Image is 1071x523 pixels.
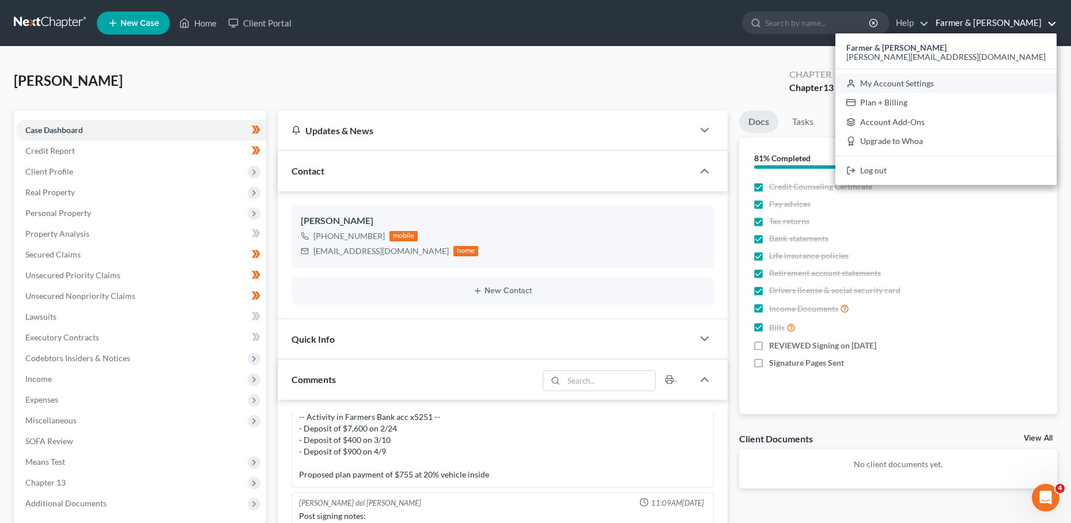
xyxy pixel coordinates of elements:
[292,333,335,344] span: Quick Info
[890,13,929,33] a: Help
[769,340,876,351] span: REVIEWED Signing on [DATE]
[769,322,785,333] span: Bills
[292,124,679,137] div: Updates & News
[16,306,266,327] a: Lawsuits
[25,187,75,197] span: Real Property
[25,125,83,135] span: Case Dashboard
[25,353,130,363] span: Codebtors Insiders & Notices
[765,12,871,33] input: Search by name...
[301,286,705,295] button: New Contact
[25,374,52,384] span: Income
[25,166,73,176] span: Client Profile
[563,371,655,391] input: Search...
[769,198,811,210] span: Pay advices
[748,458,1048,470] p: No client documents yet.
[769,215,809,227] span: Tax returns
[835,161,1057,180] a: Log out
[789,81,834,94] div: Chapter
[769,267,881,279] span: Retirement account statements
[835,93,1057,112] a: Plan + Billing
[222,13,297,33] a: Client Portal
[823,82,834,93] span: 13
[301,214,705,228] div: [PERSON_NAME]
[754,153,811,163] strong: 81% Completed
[389,231,418,241] div: mobile
[25,457,65,467] span: Means Test
[16,327,266,348] a: Executory Contracts
[16,265,266,286] a: Unsecured Priority Claims
[769,357,844,369] span: Signature Pages Sent
[16,223,266,244] a: Property Analysis
[25,270,120,280] span: Unsecured Priority Claims
[16,286,266,306] a: Unsecured Nonpriority Claims
[14,72,123,89] span: [PERSON_NAME]
[739,433,813,445] div: Client Documents
[835,112,1057,132] a: Account Add-Ons
[25,395,58,404] span: Expenses
[769,233,828,244] span: Bank statements
[16,431,266,452] a: SOFA Review
[846,52,1046,62] span: [PERSON_NAME][EMAIL_ADDRESS][DOMAIN_NAME]
[769,285,900,296] span: Drivers license & social security card
[25,332,99,342] span: Executory Contracts
[1032,484,1059,511] iframe: Intercom live chat
[25,415,77,425] span: Miscellaneous
[1024,434,1053,442] a: View All
[835,33,1057,185] div: Farmer & [PERSON_NAME]
[173,13,222,33] a: Home
[739,111,778,133] a: Docs
[299,498,421,509] div: [PERSON_NAME] del [PERSON_NAME]
[769,303,838,314] span: Income Documents
[25,146,75,156] span: Credit Report
[769,250,849,261] span: Life insurance policies
[827,111,873,133] a: Events
[25,208,91,218] span: Personal Property
[313,245,449,257] div: [EMAIL_ADDRESS][DOMAIN_NAME]
[769,181,872,192] span: Credit Counseling Certificate
[16,244,266,265] a: Secured Claims
[25,229,89,238] span: Property Analysis
[789,68,834,81] div: Chapter
[313,230,385,242] div: [PHONE_NUMBER]
[292,374,336,385] span: Comments
[16,120,266,141] a: Case Dashboard
[25,312,56,321] span: Lawsuits
[783,111,823,133] a: Tasks
[25,249,81,259] span: Secured Claims
[292,165,324,176] span: Contact
[120,19,159,28] span: New Case
[846,43,947,52] strong: Farmer & [PERSON_NAME]
[453,246,479,256] div: home
[25,477,66,487] span: Chapter 13
[16,141,266,161] a: Credit Report
[1055,484,1065,493] span: 4
[25,291,135,301] span: Unsecured Nonpriority Claims
[835,132,1057,151] a: Upgrade to Whoa
[930,13,1057,33] a: Farmer & [PERSON_NAME]
[25,436,73,446] span: SOFA Review
[25,498,107,508] span: Additional Documents
[835,74,1057,93] a: My Account Settings
[651,498,704,509] span: 11:09AM[DATE]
